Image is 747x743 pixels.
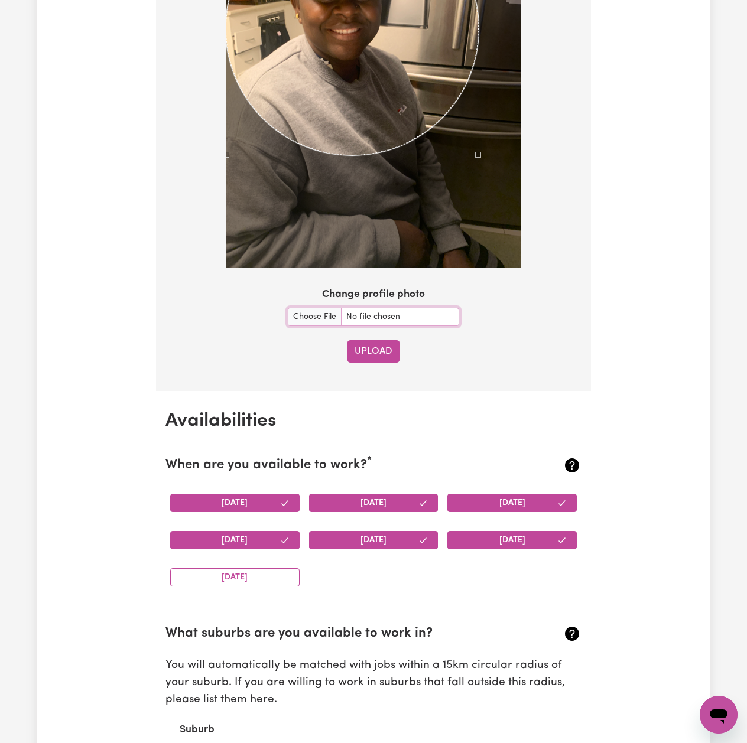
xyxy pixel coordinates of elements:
[180,722,215,738] label: Suburb
[309,494,439,512] button: [DATE]
[447,531,577,549] button: [DATE]
[165,410,582,432] h2: Availabilities
[165,626,512,642] h2: What suburbs are you available to work in?
[447,494,577,512] button: [DATE]
[309,531,439,549] button: [DATE]
[165,657,582,708] p: You will automatically be matched with jobs within a 15km circular radius of your suburb. If you ...
[170,568,300,586] button: [DATE]
[322,287,425,302] label: Change profile photo
[170,531,300,549] button: [DATE]
[170,494,300,512] button: [DATE]
[347,340,400,363] button: Upload
[165,458,512,474] h2: When are you available to work?
[700,696,738,734] iframe: Button to launch messaging window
